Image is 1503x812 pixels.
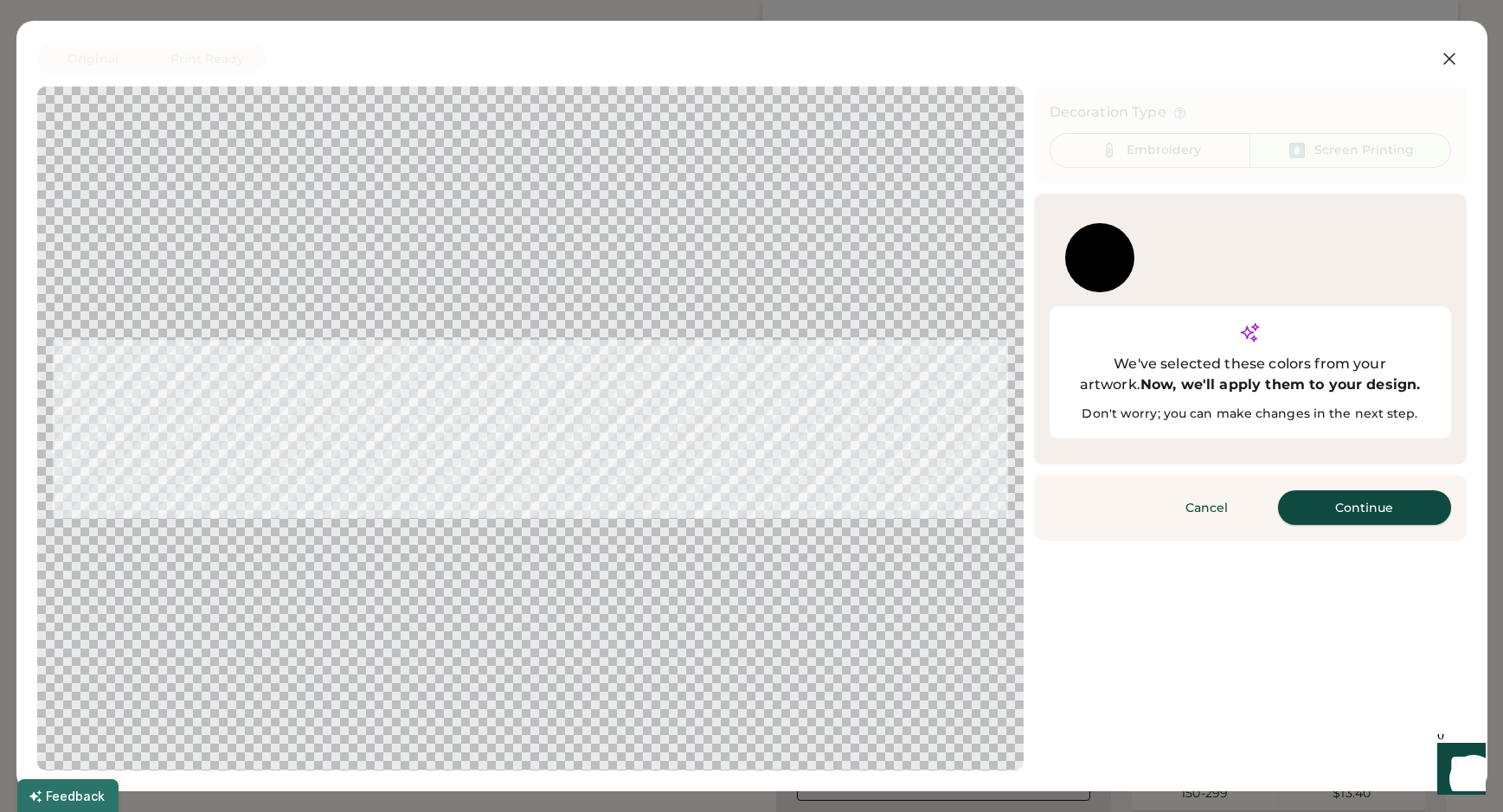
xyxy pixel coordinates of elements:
button: Continue [1278,490,1451,525]
div: Decoration Type [1050,102,1166,123]
button: Original [37,42,150,76]
div: Don't worry; you can make changes in the next step. [1065,406,1436,423]
img: Thread%20-%20Unselected.svg [1099,140,1120,161]
iframe: Front Chat [1421,734,1495,809]
button: Cancel [1147,490,1268,525]
img: Ink%20-%20Selected.svg [1287,140,1307,161]
strong: Now, we'll apply them to your design. [1140,376,1421,393]
div: Embroidery [1127,142,1201,159]
div: We've selected these colors from your artwork. [1065,354,1436,395]
button: Print Ready [150,42,266,76]
div: Screen Printing [1314,142,1414,159]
